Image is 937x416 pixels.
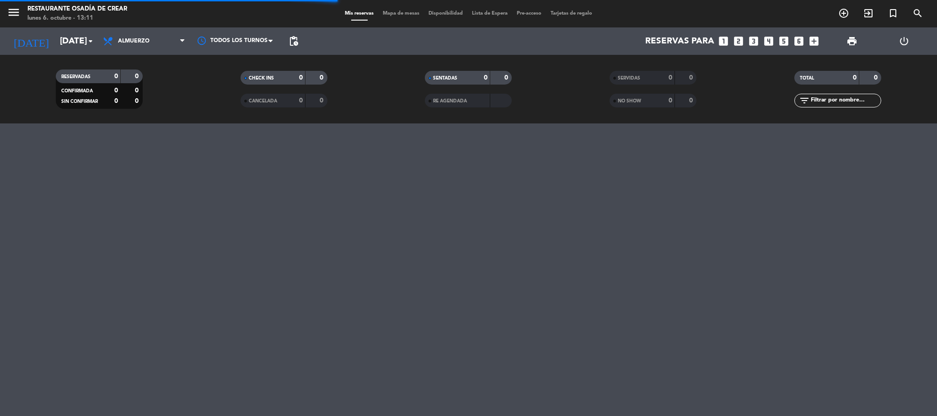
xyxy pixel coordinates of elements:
[118,38,150,44] span: Almuerzo
[135,98,140,104] strong: 0
[733,35,744,47] i: looks_two
[135,87,140,94] strong: 0
[320,97,325,104] strong: 0
[689,75,695,81] strong: 0
[717,35,729,47] i: looks_one
[618,99,641,103] span: NO SHOW
[778,35,790,47] i: looks_5
[512,11,546,16] span: Pre-acceso
[808,35,820,47] i: add_box
[299,97,303,104] strong: 0
[748,35,760,47] i: looks_3
[838,8,849,19] i: add_circle_outline
[546,11,597,16] span: Tarjetas de regalo
[618,76,640,80] span: SERVIDAS
[689,97,695,104] strong: 0
[504,75,510,81] strong: 0
[378,11,424,16] span: Mapa de mesas
[27,14,127,23] div: lunes 6. octubre - 13:11
[810,96,881,106] input: Filtrar por nombre...
[912,8,923,19] i: search
[249,76,274,80] span: CHECK INS
[433,76,457,80] span: SENTADAS
[61,75,91,79] span: RESERVADAS
[114,98,118,104] strong: 0
[340,11,378,16] span: Mis reservas
[433,99,467,103] span: RE AGENDADA
[853,75,857,81] strong: 0
[27,5,127,14] div: Restaurante Osadía de Crear
[114,73,118,80] strong: 0
[888,8,899,19] i: turned_in_not
[645,36,714,46] span: Reservas para
[7,5,21,22] button: menu
[799,95,810,106] i: filter_list
[793,35,805,47] i: looks_6
[846,36,857,47] span: print
[424,11,467,16] span: Disponibilidad
[288,36,299,47] span: pending_actions
[7,31,55,51] i: [DATE]
[763,35,775,47] i: looks_4
[863,8,874,19] i: exit_to_app
[467,11,512,16] span: Lista de Espera
[874,75,879,81] strong: 0
[61,89,93,93] span: CONFIRMADA
[114,87,118,94] strong: 0
[61,99,98,104] span: SIN CONFIRMAR
[899,36,910,47] i: power_settings_new
[484,75,487,81] strong: 0
[135,73,140,80] strong: 0
[320,75,325,81] strong: 0
[878,27,930,55] div: LOG OUT
[800,76,814,80] span: TOTAL
[669,97,672,104] strong: 0
[299,75,303,81] strong: 0
[7,5,21,19] i: menu
[249,99,277,103] span: CANCELADA
[669,75,672,81] strong: 0
[85,36,96,47] i: arrow_drop_down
